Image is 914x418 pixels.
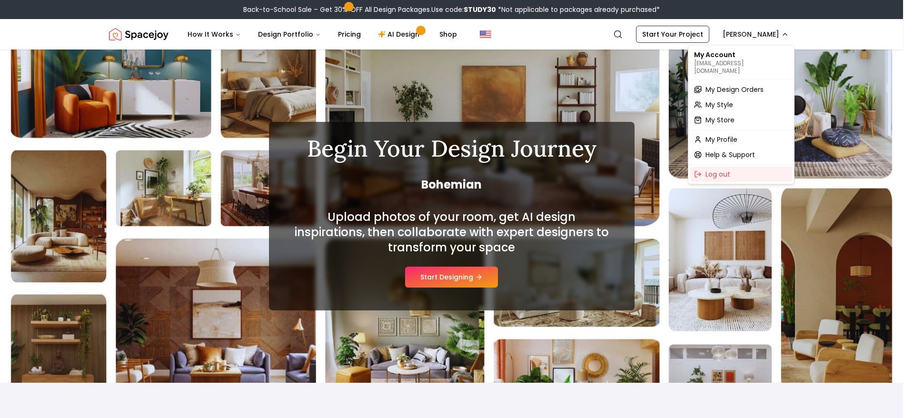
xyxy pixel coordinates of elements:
a: My Profile [690,132,792,147]
p: [EMAIL_ADDRESS][DOMAIN_NAME] [694,60,788,75]
a: My Style [690,97,792,112]
span: My Style [705,100,733,109]
span: My Design Orders [705,85,764,94]
a: My Design Orders [690,82,792,97]
a: Help & Support [690,147,792,162]
span: My Profile [705,135,737,144]
span: My Store [705,115,735,125]
span: Log out [705,169,730,179]
div: [PERSON_NAME] [688,45,795,184]
a: My Store [690,112,792,128]
span: Help & Support [705,150,755,159]
div: My Account [690,47,792,78]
